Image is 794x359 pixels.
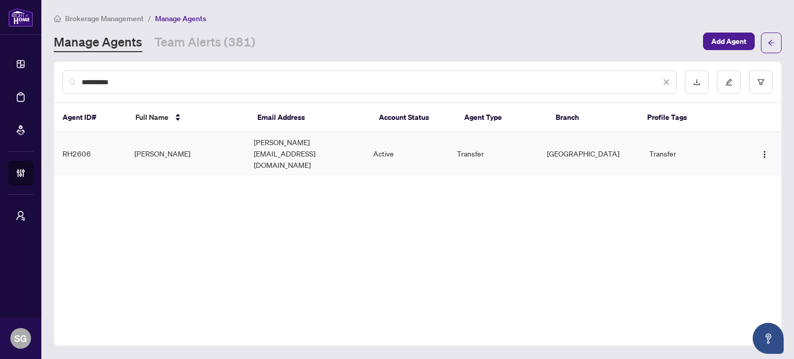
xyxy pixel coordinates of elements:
[127,103,249,132] th: Full Name
[703,33,755,50] button: Add Agent
[449,132,538,175] td: Transfer
[639,103,742,132] th: Profile Tags
[54,15,61,22] span: home
[16,211,26,221] span: user-switch
[249,103,371,132] th: Email Address
[768,39,775,46] span: arrow-left
[14,331,27,346] span: SG
[155,14,206,23] span: Manage Agents
[54,132,126,175] td: RH2606
[148,12,151,24] li: /
[685,70,709,94] button: download
[65,14,144,23] span: Brokerage Management
[693,79,700,86] span: download
[717,70,741,94] button: edit
[155,34,255,52] a: Team Alerts (381)
[246,132,365,175] td: [PERSON_NAME][EMAIL_ADDRESS][DOMAIN_NAME]
[8,8,33,27] img: logo
[756,145,773,162] button: Logo
[135,112,169,123] span: Full Name
[365,132,449,175] td: Active
[753,323,784,354] button: Open asap
[749,70,773,94] button: filter
[456,103,547,132] th: Agent Type
[54,34,142,52] a: Manage Agents
[547,103,639,132] th: Branch
[757,79,765,86] span: filter
[54,103,127,132] th: Agent ID#
[663,79,670,86] span: close
[126,132,246,175] td: [PERSON_NAME]
[725,79,732,86] span: edit
[371,103,456,132] th: Account Status
[539,132,642,175] td: [GEOGRAPHIC_DATA]
[641,132,743,175] td: Transfer
[711,33,746,50] span: Add Agent
[760,150,769,159] img: Logo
